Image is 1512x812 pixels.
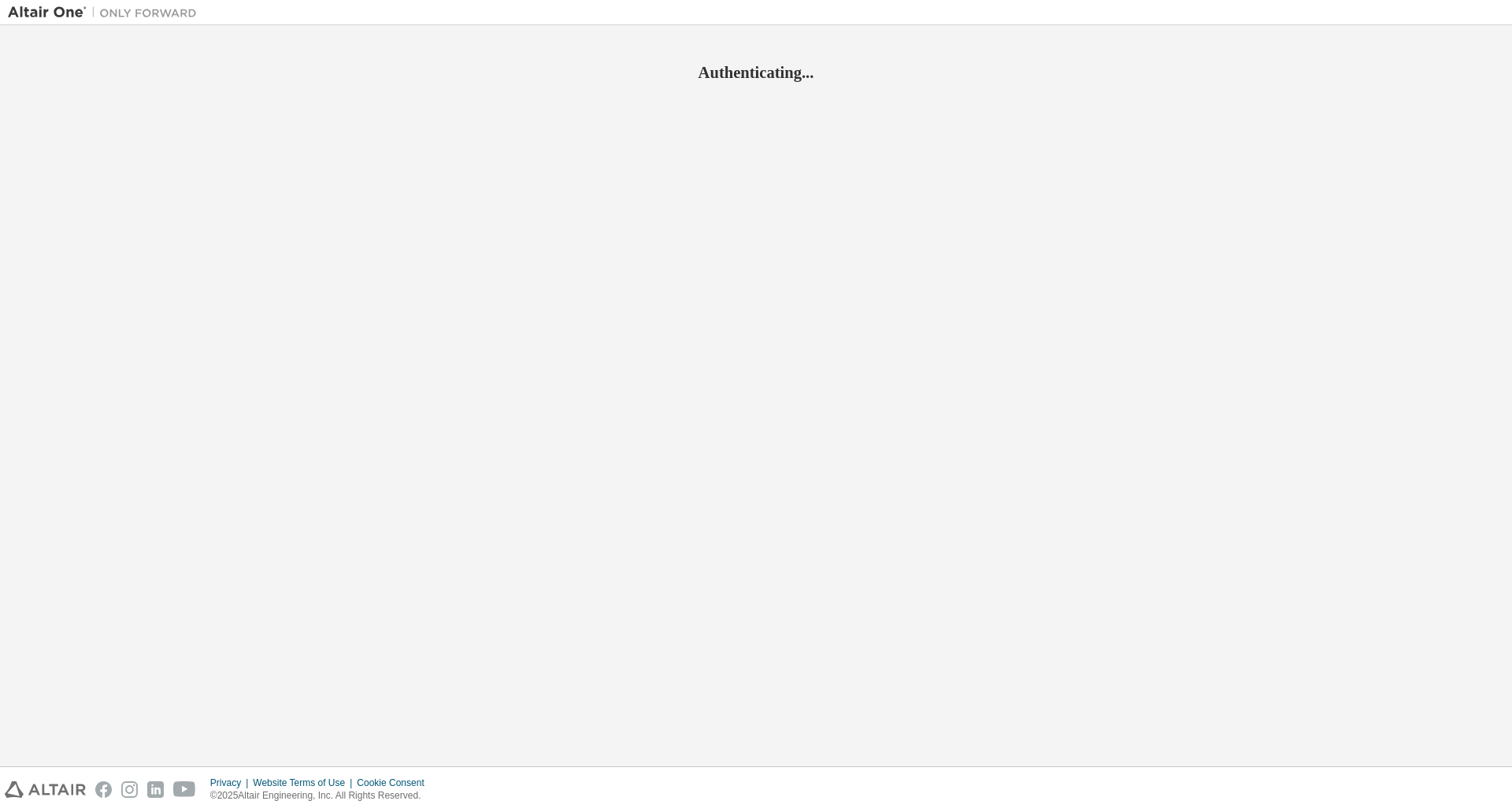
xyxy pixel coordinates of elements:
img: linkedin.svg [147,781,164,798]
div: Website Terms of Use [253,777,357,789]
div: Cookie Consent [357,777,433,789]
img: youtube.svg [173,781,196,798]
p: © 2025 Altair Engineering, Inc. All Rights Reserved. [210,789,434,803]
img: facebook.svg [95,781,112,798]
img: instagram.svg [121,781,138,798]
img: Altair One [8,5,205,20]
img: altair_logo.svg [5,781,86,798]
div: Privacy [210,777,253,789]
h2: Authenticating... [8,62,1504,83]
